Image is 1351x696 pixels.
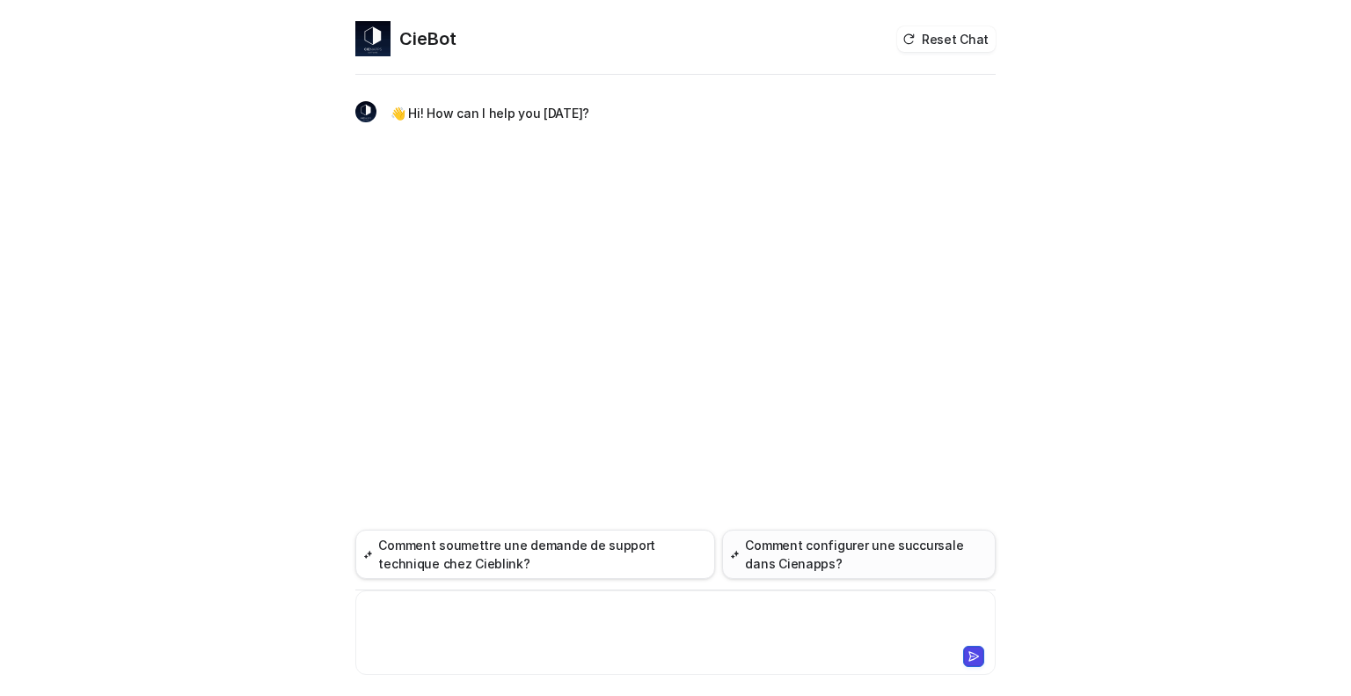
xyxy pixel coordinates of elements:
button: Reset Chat [897,26,996,52]
img: Widget [355,101,376,122]
button: Comment configurer une succursale dans Cienapps? [722,530,996,579]
img: Widget [355,21,391,56]
button: Comment soumettre une demande de support technique chez Cieblink? [355,530,715,579]
p: 👋 Hi! How can I help you [DATE]? [391,103,589,124]
h2: CieBot [399,26,456,51]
